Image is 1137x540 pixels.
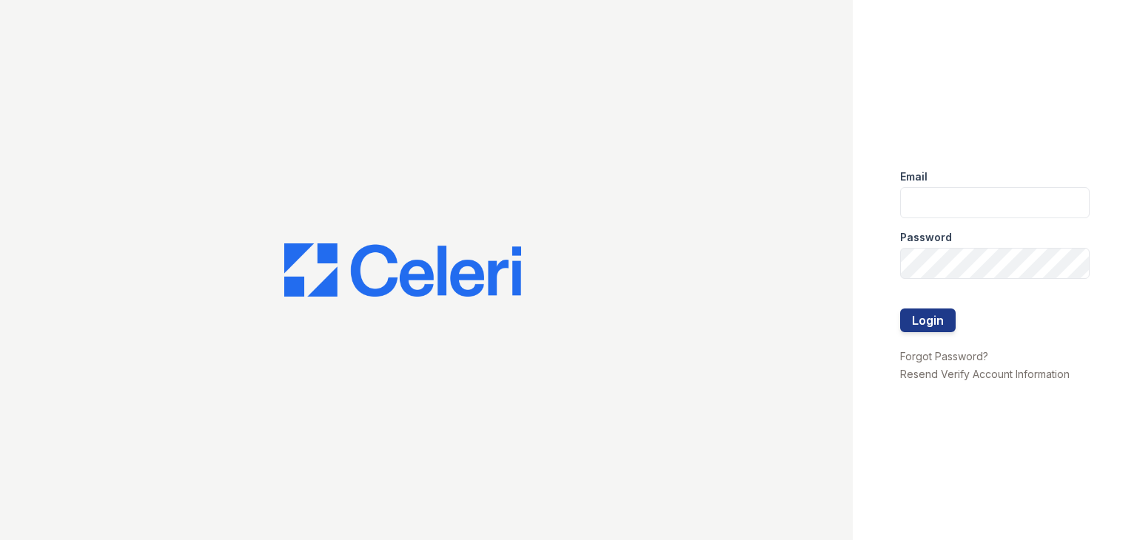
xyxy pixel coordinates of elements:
label: Email [900,169,928,184]
img: CE_Logo_Blue-a8612792a0a2168367f1c8372b55b34899dd931a85d93a1a3d3e32e68fde9ad4.png [284,243,521,297]
button: Login [900,308,956,332]
a: Resend Verify Account Information [900,368,1070,380]
label: Password [900,230,952,245]
a: Forgot Password? [900,350,988,362]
